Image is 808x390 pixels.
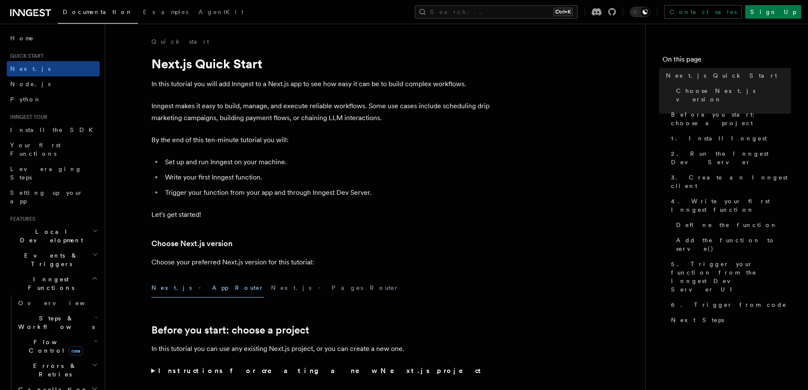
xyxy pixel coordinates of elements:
[671,173,791,190] span: 3. Create an Inngest client
[668,256,791,297] a: 5. Trigger your function from the Inngest Dev Server UI
[671,110,791,127] span: Before you start: choose a project
[676,221,777,229] span: Define the function
[668,146,791,170] a: 2. Run the Inngest Dev Server
[676,236,791,253] span: Add the function to serve()
[151,278,264,297] button: Next.js - App Router
[671,197,791,214] span: 4. Write your first Inngest function
[151,209,491,221] p: Let's get started!
[7,251,92,268] span: Events & Triggers
[7,31,100,46] a: Home
[10,126,98,133] span: Install the SDK
[668,170,791,194] a: 3. Create an Inngest client
[15,338,93,355] span: Flow Control
[193,3,249,23] a: AgentKit
[151,256,491,268] p: Choose your preferred Next.js version for this tutorial:
[10,142,61,157] span: Your first Functions
[58,3,138,24] a: Documentation
[7,185,100,209] a: Setting up your app
[7,76,100,92] a: Node.js
[162,187,491,199] li: Trigger your function from your app and through Inngest Dev Server.
[7,61,100,76] a: Next.js
[7,275,92,292] span: Inngest Functions
[7,227,92,244] span: Local Development
[671,316,724,324] span: Next Steps
[671,134,767,143] span: 1. Install Inngest
[663,68,791,83] a: Next.js Quick Start
[15,311,100,334] button: Steps & Workflows
[10,34,34,42] span: Home
[271,278,399,297] button: Next.js - Pages Router
[15,334,100,358] button: Flow Controlnew
[158,367,484,375] strong: Instructions for creating a new Next.js project
[415,5,578,19] button: Search...Ctrl+K
[15,295,100,311] a: Overview
[69,346,83,356] span: new
[151,56,491,71] h1: Next.js Quick Start
[668,194,791,217] a: 4. Write your first Inngest function
[15,314,95,331] span: Steps & Workflows
[151,134,491,146] p: By the end of this ten-minute tutorial you will:
[668,131,791,146] a: 1. Install Inngest
[663,54,791,68] h4: On this page
[138,3,193,23] a: Examples
[7,224,100,248] button: Local Development
[554,8,573,16] kbd: Ctrl+K
[199,8,243,15] span: AgentKit
[162,156,491,168] li: Set up and run Inngest on your machine.
[151,100,491,124] p: Inngest makes it easy to build, manage, and execute reliable workflows. Some use cases include sc...
[143,8,188,15] span: Examples
[10,96,41,103] span: Python
[151,365,491,377] summary: Instructions for creating a new Next.js project
[7,92,100,107] a: Python
[668,297,791,312] a: 6. Trigger from code
[151,324,309,336] a: Before you start: choose a project
[151,343,491,355] p: In this tutorial you can use any existing Next.js project, or you can create a new one.
[676,87,791,104] span: Choose Next.js version
[151,78,491,90] p: In this tutorial you will add Inngest to a Next.js app to see how easy it can be to build complex...
[7,272,100,295] button: Inngest Functions
[7,216,35,222] span: Features
[7,114,48,121] span: Inngest tour
[15,362,92,379] span: Errors & Retries
[666,71,777,80] span: Next.js Quick Start
[673,217,791,233] a: Define the function
[151,238,232,250] a: Choose Next.js version
[10,65,50,72] span: Next.js
[671,300,787,309] span: 6. Trigger from code
[10,81,50,87] span: Node.js
[668,312,791,328] a: Next Steps
[671,260,791,294] span: 5. Trigger your function from the Inngest Dev Server UI
[673,233,791,256] a: Add the function to serve()
[664,5,742,19] a: Contact sales
[7,248,100,272] button: Events & Triggers
[151,37,209,46] a: Quick start
[668,107,791,131] a: Before you start: choose a project
[745,5,801,19] a: Sign Up
[7,137,100,161] a: Your first Functions
[671,149,791,166] span: 2. Run the Inngest Dev Server
[7,53,44,59] span: Quick start
[630,7,650,17] button: Toggle dark mode
[63,8,133,15] span: Documentation
[7,122,100,137] a: Install the SDK
[673,83,791,107] a: Choose Next.js version
[15,358,100,382] button: Errors & Retries
[162,171,491,183] li: Write your first Inngest function.
[10,189,83,205] span: Setting up your app
[10,166,82,181] span: Leveraging Steps
[7,161,100,185] a: Leveraging Steps
[18,300,106,306] span: Overview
